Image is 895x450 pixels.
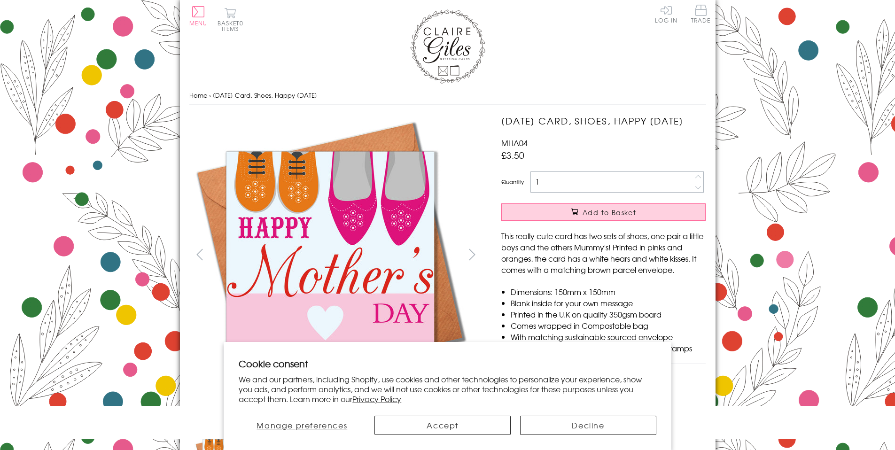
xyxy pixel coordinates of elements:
li: Printed in the U.K on quality 350gsm board [511,309,706,320]
button: Basket0 items [218,8,243,31]
button: next [461,244,483,265]
span: 0 items [222,19,243,33]
button: Manage preferences [239,416,365,435]
h2: Cookie consent [239,357,656,370]
span: Add to Basket [583,208,636,217]
span: Trade [691,5,711,23]
p: This really cute card has two sets of shoes, one pair a little boys and the others Mummy's! Print... [501,230,706,275]
button: Menu [189,6,208,26]
li: Dimensions: 150mm x 150mm [511,286,706,297]
button: prev [189,244,210,265]
button: Add to Basket [501,203,706,221]
span: £3.50 [501,148,524,162]
span: MHA04 [501,137,528,148]
h1: [DATE] Card, Shoes, Happy [DATE] [501,114,706,128]
img: Mother's Day Card, Shoes, Happy Mother's Day [189,114,471,396]
li: With matching sustainable sourced envelope [511,331,706,342]
label: Quantity [501,178,524,186]
a: Log In [655,5,677,23]
li: Blank inside for your own message [511,297,706,309]
span: [DATE] Card, Shoes, Happy [DATE] [213,91,317,100]
a: Privacy Policy [352,393,401,404]
img: Claire Giles Greetings Cards [410,9,485,84]
a: Trade [691,5,711,25]
li: Comes wrapped in Compostable bag [511,320,706,331]
button: Accept [374,416,511,435]
nav: breadcrumbs [189,86,706,105]
span: Menu [189,19,208,27]
a: Home [189,91,207,100]
span: Manage preferences [257,419,347,431]
p: We and our partners, including Shopify, use cookies and other technologies to personalize your ex... [239,374,656,403]
button: Decline [520,416,656,435]
span: › [209,91,211,100]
